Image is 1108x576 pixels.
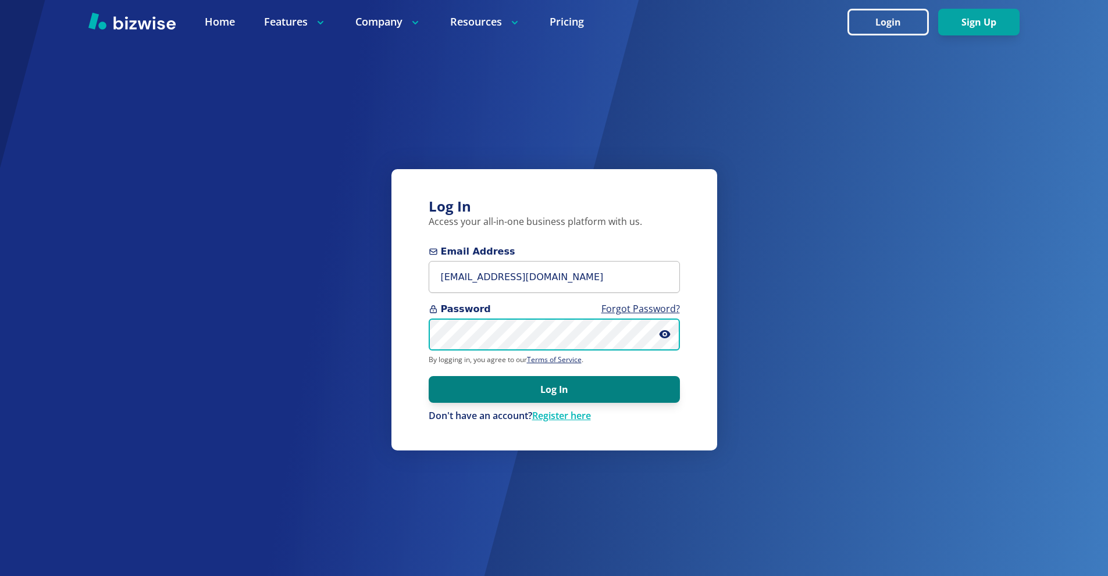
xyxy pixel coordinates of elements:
[527,355,582,364] a: Terms of Service
[205,15,235,29] a: Home
[429,410,680,423] p: Don't have an account?
[264,15,326,29] p: Features
[532,409,591,422] a: Register here
[450,15,521,29] p: Resources
[429,355,680,364] p: By logging in, you agree to our .
[847,9,929,35] button: Login
[429,197,680,216] h3: Log In
[429,245,680,259] span: Email Address
[938,9,1020,35] button: Sign Up
[429,216,680,228] p: Access your all-in-one business platform with us.
[88,12,176,30] img: Bizwise Logo
[429,261,680,293] input: you@example.com
[847,17,938,28] a: Login
[429,410,680,423] div: Don't have an account?Register here
[550,15,584,29] a: Pricing
[601,302,680,315] a: Forgot Password?
[429,302,680,316] span: Password
[355,15,421,29] p: Company
[938,17,1020,28] a: Sign Up
[429,376,680,403] button: Log In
